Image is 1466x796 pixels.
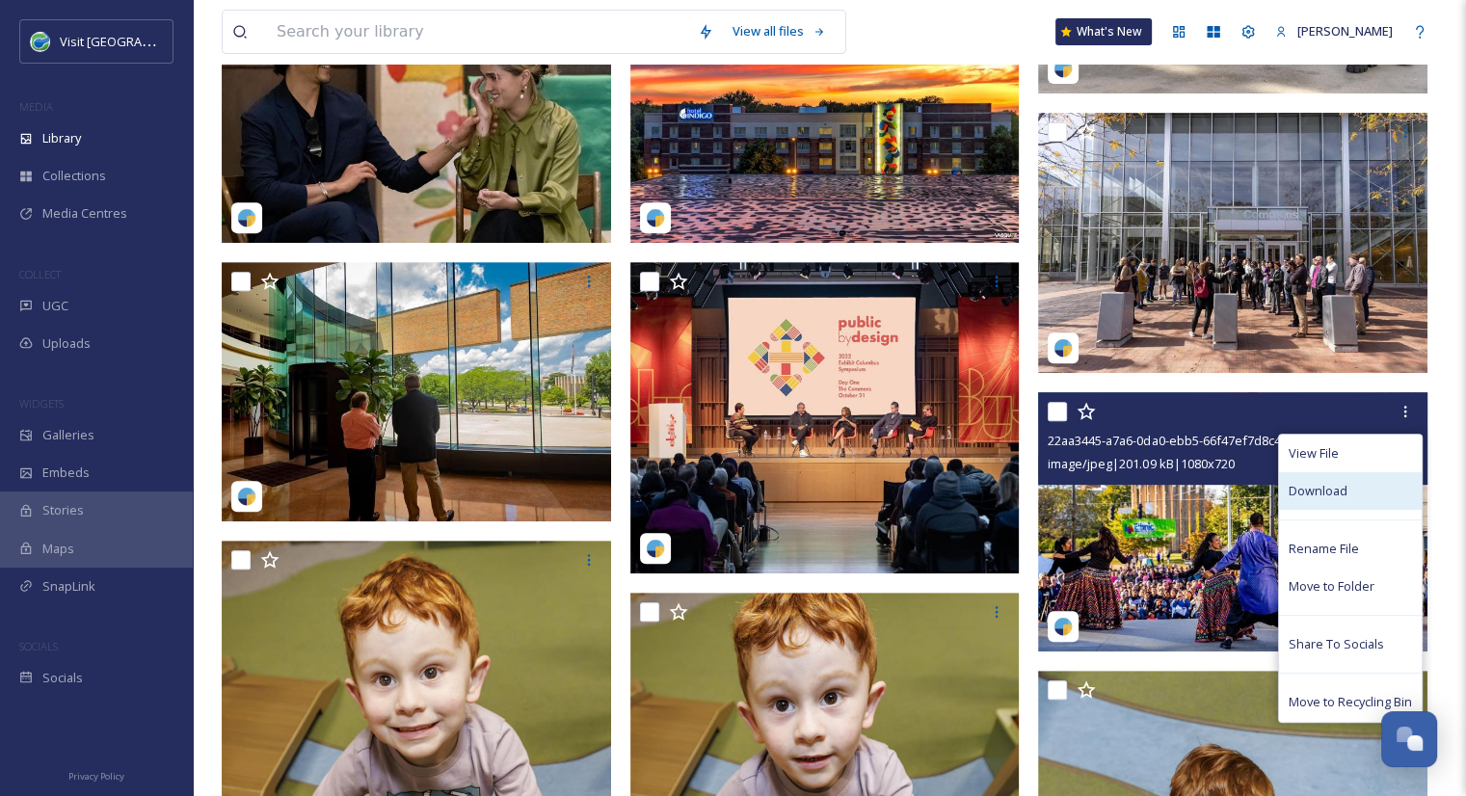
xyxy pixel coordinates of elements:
[19,267,61,281] span: COLLECT
[42,204,127,223] span: Media Centres
[42,577,95,596] span: SnapLink
[1289,577,1374,596] span: Move to Folder
[68,770,124,783] span: Privacy Policy
[1289,635,1384,653] span: Share To Socials
[1038,113,1427,373] img: 14712ed4-e58e-327d-cc6e-0ad8185b7969.jpg
[1055,18,1152,45] a: What's New
[1381,711,1437,767] button: Open Chat
[42,501,84,519] span: Stories
[42,426,94,444] span: Galleries
[1289,540,1359,558] span: Rename File
[19,396,64,411] span: WIDGETS
[630,262,1020,573] img: 7641719a-52d3-26ef-8554-216dd1b44e97.jpg
[1053,338,1073,358] img: snapsea-logo.png
[267,11,688,53] input: Search your library
[237,487,256,506] img: snapsea-logo.png
[68,763,124,786] a: Privacy Policy
[1266,13,1402,50] a: [PERSON_NAME]
[42,167,106,185] span: Collections
[19,99,53,114] span: MEDIA
[1038,391,1427,651] img: 22aa3445-a7a6-0da0-ebb5-66f47ef7d8c4.jpg
[19,639,58,653] span: SOCIALS
[42,334,91,353] span: Uploads
[1289,693,1412,711] span: Move to Recycling Bin
[42,297,68,315] span: UGC
[60,32,278,50] span: Visit [GEOGRAPHIC_DATA] [US_STATE]
[646,208,665,227] img: snapsea-logo.png
[237,208,256,227] img: snapsea-logo.png
[1053,617,1073,636] img: snapsea-logo.png
[42,129,81,147] span: Library
[1289,482,1347,500] span: Download
[1289,444,1339,463] span: View File
[1048,455,1234,472] span: image/jpeg | 201.09 kB | 1080 x 720
[1053,59,1073,78] img: snapsea-logo.png
[42,669,83,687] span: Socials
[723,13,836,50] a: View all files
[42,464,90,482] span: Embeds
[42,540,74,558] span: Maps
[646,539,665,558] img: snapsea-logo.png
[1048,432,1300,449] span: 22aa3445-a7a6-0da0-ebb5-66f47ef7d8c4.jpg
[1297,22,1393,40] span: [PERSON_NAME]
[31,32,50,51] img: cvctwitlogo_400x400.jpg
[222,262,611,522] img: cb4c2f94-d71c-45f1-4287-51455c4d994d.jpg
